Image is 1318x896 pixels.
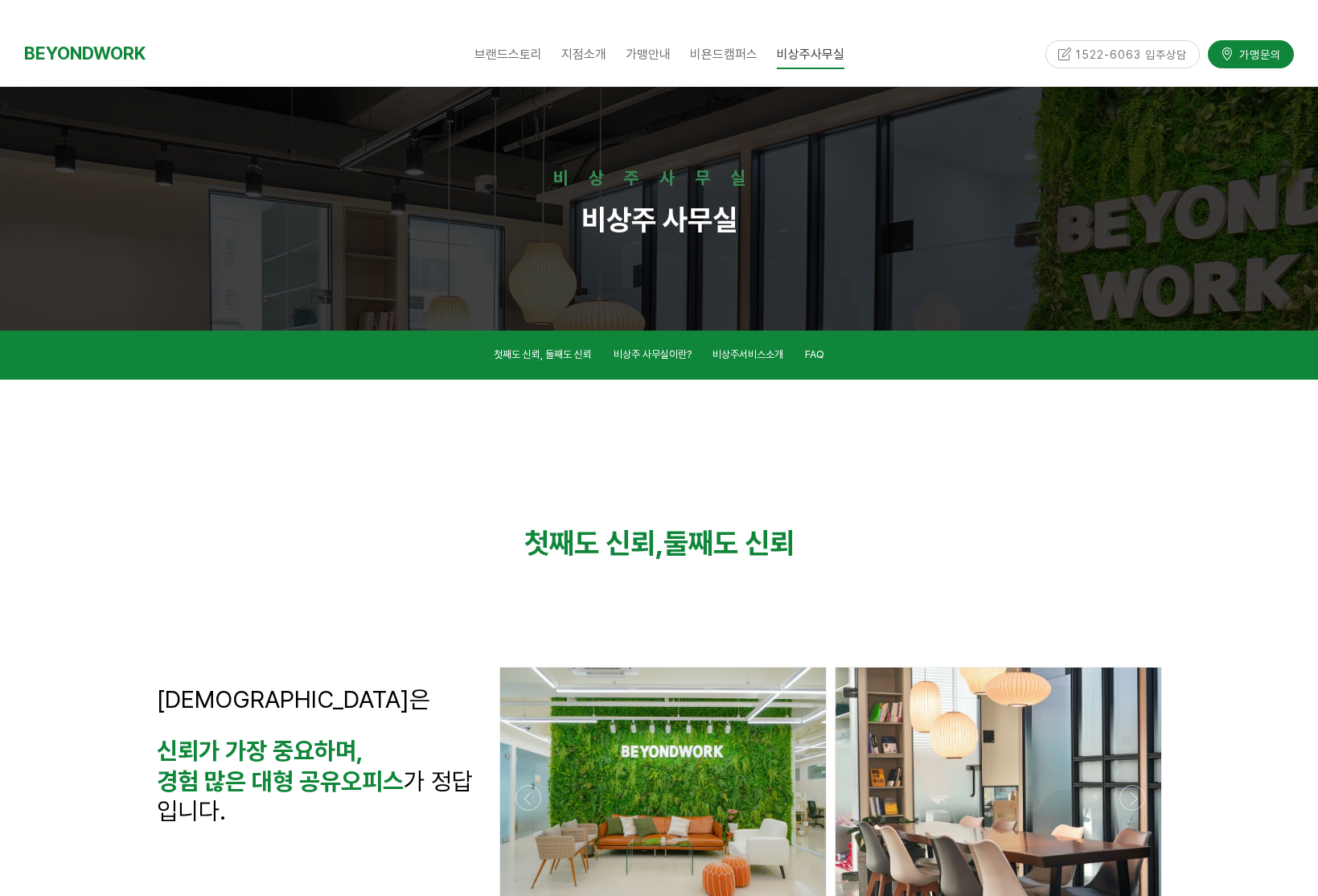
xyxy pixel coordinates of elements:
[552,34,616,74] a: 지점소개
[616,34,680,74] a: 가맹안내
[157,767,473,825] span: 가 정답입니다.
[581,203,737,237] strong: 비상주 사무실
[777,39,844,69] span: 비상주사무실
[1234,47,1281,63] span: 가맹문의
[561,47,606,62] span: 지점소개
[680,34,767,74] a: 비욘드캠퍼스
[553,167,766,188] strong: 비상주사무실
[494,346,592,368] a: 첫째도 신뢰, 둘째도 신뢰
[805,348,824,360] span: FAQ
[465,34,552,74] a: 브랜드스토리
[805,346,824,368] a: FAQ
[494,348,592,360] span: 첫째도 신뢰, 둘째도 신뢰
[663,526,794,561] strong: 둘째도 신뢰
[157,767,404,795] strong: 경험 많은 대형 공유오피스
[712,348,783,360] span: 비상주서비스소개
[474,47,542,62] span: 브랜드스토리
[1208,39,1294,68] a: 가맹문의
[157,684,430,713] span: [DEMOGRAPHIC_DATA]은
[690,47,758,62] span: 비욘드캠퍼스
[712,346,783,368] a: 비상주서비스소개
[614,348,692,360] span: 비상주 사무실이란?
[626,47,671,62] span: 가맹안내
[24,39,146,68] a: BEYONDWORK
[524,526,663,561] strong: 첫째도 신뢰,
[614,346,692,368] a: 비상주 사무실이란?
[157,736,363,765] strong: 신뢰가 가장 중요하며,
[767,34,854,74] a: 비상주사무실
